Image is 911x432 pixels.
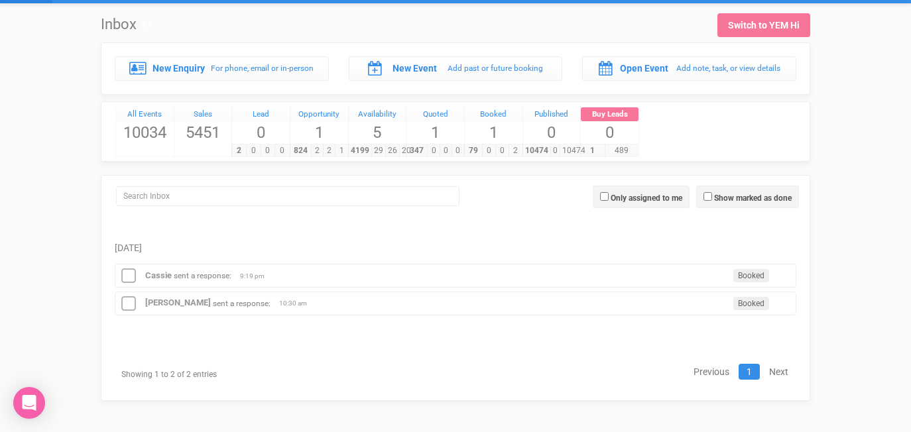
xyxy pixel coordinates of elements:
a: Previous [686,364,737,380]
small: sent a response: [174,271,231,280]
a: Open Event Add note, task, or view details [582,56,796,80]
a: Booked [465,107,522,122]
div: Open Intercom Messenger [13,387,45,419]
input: Search Inbox [116,186,459,206]
span: 10474 [560,144,588,157]
a: Availability [349,107,406,122]
span: 29 [371,144,386,157]
small: sent a response: [213,298,271,307]
span: 824 [290,144,312,157]
span: 4199 [348,144,372,157]
label: New Event [393,62,437,75]
span: 489 [605,144,638,157]
span: 2 [311,144,324,157]
div: Showing 1 to 2 of 2 entries [115,362,329,387]
small: Add past or future booking [448,64,543,73]
span: 9:19 pm [240,272,273,281]
a: Quoted [406,107,464,122]
span: 5 [349,121,406,144]
span: 79 [464,144,483,157]
span: 0 [523,121,581,144]
span: 347 [406,144,428,157]
span: 1 [406,121,464,144]
span: Booked [733,297,769,310]
span: 1 [465,121,522,144]
a: Published [523,107,581,122]
span: 0 [550,144,560,157]
h1: Inbox [101,17,152,32]
label: Only assigned to me [611,192,682,204]
a: New Enquiry For phone, email or in-person [115,56,329,80]
span: 1 [335,144,347,157]
span: 5451 [174,121,232,144]
a: Sales [174,107,232,122]
span: 2 [509,144,522,157]
span: 0 [440,144,452,157]
span: 10474 [522,144,551,157]
a: Cassie [145,270,172,280]
span: 0 [246,144,261,157]
span: 1 [580,144,605,157]
div: Switch to YEM Hi [728,19,800,32]
span: 0 [482,144,496,157]
span: 2 [231,144,247,157]
label: Open Event [620,62,668,75]
a: Switch to YEM Hi [717,13,810,37]
span: 0 [261,144,276,157]
label: New Enquiry [152,62,205,75]
a: [PERSON_NAME] [145,297,211,307]
span: 10:30 am [279,299,312,308]
a: Next [761,364,796,380]
label: Show marked as done [714,192,792,204]
span: 10034 [116,121,174,144]
span: 2 [323,144,335,157]
span: 0 [232,121,290,144]
h5: [DATE] [115,243,796,253]
span: 1 [290,121,348,144]
span: 0 [452,144,464,157]
small: Add note, task, or view details [676,64,780,73]
a: Opportunity [290,107,348,122]
a: 1 [739,364,760,380]
a: Lead [232,107,290,122]
a: New Event Add past or future booking [349,56,563,80]
span: 0 [581,121,638,144]
span: 0 [274,144,290,157]
a: Buy Leads [581,107,638,122]
a: All Events [116,107,174,122]
span: 0 [427,144,440,157]
span: 20 [399,144,414,157]
span: Booked [733,269,769,282]
span: 0 [495,144,509,157]
span: 26 [385,144,400,157]
small: For phone, email or in-person [211,64,314,73]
